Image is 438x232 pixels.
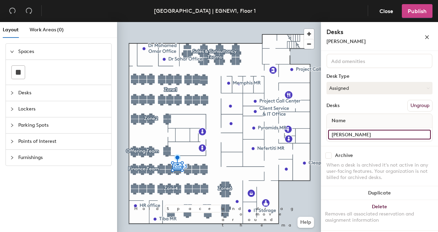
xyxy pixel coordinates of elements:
span: Desks [18,85,107,101]
span: close [425,35,429,40]
button: Ungroup [407,100,432,112]
input: Add amenities [330,56,392,65]
div: Archive [335,153,353,158]
span: Furnishings [18,150,107,166]
span: collapsed [10,156,14,160]
button: DeleteRemoves all associated reservation and assignment information [321,200,438,230]
div: When a desk is archived it's not active in any user-facing features. Your organization is not bil... [326,162,432,181]
input: Unnamed desk [328,130,431,139]
button: Redo (⌘ + ⇧ + Z) [22,4,36,18]
span: undo [9,7,16,14]
span: Parking Spots [18,117,107,133]
div: [GEOGRAPHIC_DATA] | EGNEW1, Floor 1 [154,7,256,15]
span: Layout [3,27,19,33]
span: Work Areas (0) [30,27,64,33]
span: collapsed [10,91,14,95]
span: collapsed [10,107,14,111]
div: Removes all associated reservation and assignment information [325,211,434,223]
h4: Desks [326,28,402,36]
button: Assigned [326,82,432,94]
button: Duplicate [321,186,438,200]
span: Lockers [18,101,107,117]
span: collapsed [10,123,14,127]
span: Name [328,115,349,127]
span: Spaces [18,44,107,60]
button: Close [374,4,399,18]
span: Points of Interest [18,134,107,149]
button: Undo (⌘ + Z) [6,4,19,18]
div: Desks [326,103,340,108]
button: Help [298,217,314,228]
span: Publish [408,8,427,14]
span: [PERSON_NAME] [326,39,366,44]
div: Desk Type [326,74,432,79]
span: Close [379,8,393,14]
span: collapsed [10,139,14,144]
span: expanded [10,50,14,54]
button: Publish [402,4,432,18]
